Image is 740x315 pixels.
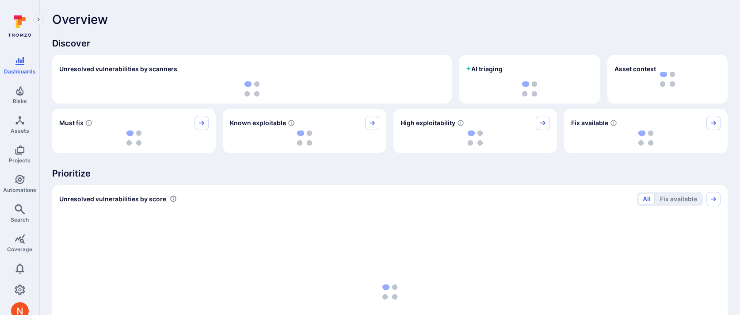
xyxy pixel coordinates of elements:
span: Must fix [59,119,84,127]
h2: Unresolved vulnerabilities by scanners [59,65,177,73]
button: Fix available [656,194,701,204]
h2: AI triaging [466,65,503,73]
div: loading spinner [59,130,209,146]
img: Loading... [522,81,537,96]
div: Number of vulnerabilities in status 'Open' 'Triaged' and 'In process' grouped by score [170,194,177,204]
img: Loading... [638,131,653,146]
div: loading spinner [230,130,379,146]
div: Fix available [564,109,728,153]
div: Known exploitable [223,109,386,153]
div: loading spinner [59,81,445,96]
button: Expand navigation menu [33,14,44,25]
div: loading spinner [401,130,550,146]
img: Loading... [297,131,312,146]
span: Asset context [614,65,656,73]
img: Loading... [126,131,141,146]
svg: Risk score >=40 , missed SLA [85,119,92,127]
span: Dashboards [4,68,36,75]
span: Unresolved vulnerabilities by score [59,195,166,204]
svg: Vulnerabilities with fix available [610,119,617,127]
button: All [639,194,655,204]
div: High exploitability [393,109,557,153]
div: Must fix [52,109,216,153]
img: Loading... [382,284,397,300]
span: Assets [11,127,29,134]
div: loading spinner [466,81,593,96]
img: Loading... [244,81,259,96]
img: Loading... [468,131,483,146]
span: Overview [52,12,108,27]
div: loading spinner [571,130,721,146]
i: Expand navigation menu [35,16,42,23]
span: Known exploitable [230,119,286,127]
span: Projects [9,157,31,164]
span: Discover [52,37,728,50]
svg: Confirmed exploitable by KEV [288,119,295,127]
span: Fix available [571,119,608,127]
span: Risks [13,98,27,104]
span: Search [11,216,29,223]
span: Automations [3,187,36,193]
span: Coverage [7,246,32,253]
span: High exploitability [401,119,455,127]
span: Prioritize [52,167,728,180]
svg: EPSS score ≥ 0.7 [457,119,464,127]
